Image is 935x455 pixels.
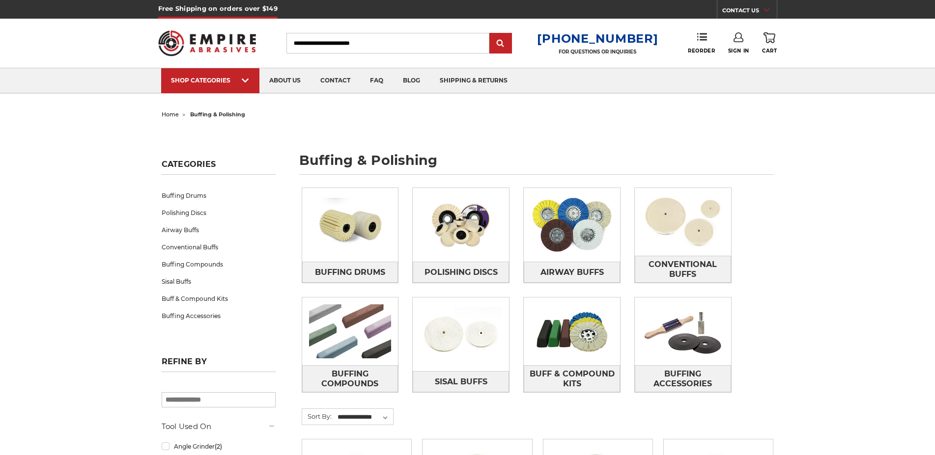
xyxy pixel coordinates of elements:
[762,32,777,54] a: Cart
[171,77,250,84] div: SHOP CATEGORIES
[635,188,731,256] img: Conventional Buffs
[162,438,276,455] a: Angle Grinder
[635,256,731,283] span: Conventional Buffs
[413,191,509,259] img: Polishing Discs
[360,68,393,93] a: faq
[393,68,430,93] a: blog
[162,256,276,273] a: Buffing Compounds
[299,154,774,175] h1: buffing & polishing
[190,111,245,118] span: buffing & polishing
[524,365,620,392] a: Buff & Compound Kits
[302,262,398,283] a: Buffing Drums
[413,371,509,392] a: Sisal Buffs
[158,24,256,62] img: Empire Abrasives
[722,5,777,19] a: CONTACT US
[302,365,398,392] a: Buffing Compounds
[259,68,311,93] a: about us
[303,366,398,392] span: Buffing Compounds
[162,273,276,290] a: Sisal Buffs
[524,366,620,392] span: Buff & Compound Kits
[635,256,731,283] a: Conventional Buffs
[430,68,517,93] a: shipping & returns
[302,409,332,424] label: Sort By:
[302,191,398,259] img: Buffing Drums
[524,262,620,283] a: Airway Buffs
[688,48,715,54] span: Reorder
[311,68,360,93] a: contact
[162,307,276,324] a: Buffing Accessories
[635,297,731,365] img: Buffing Accessories
[315,264,385,281] span: Buffing Drums
[524,191,620,259] img: Airway Buffs
[413,262,509,283] a: Polishing Discs
[162,221,276,239] a: Airway Buffs
[524,297,620,365] img: Buff & Compound Kits
[336,410,393,425] select: Sort By:
[162,421,276,432] h5: Tool Used On
[162,239,276,256] a: Conventional Buffs
[728,48,749,54] span: Sign In
[162,187,276,204] a: Buffing Drums
[635,365,731,392] a: Buffing Accessories
[540,264,604,281] span: Airway Buffs
[162,290,276,307] a: Buff & Compound Kits
[688,32,715,54] a: Reorder
[537,49,658,55] p: FOR QUESTIONS OR INQUIRIES
[162,357,276,372] h5: Refine by
[413,300,509,368] img: Sisal Buffs
[762,48,777,54] span: Cart
[302,297,398,365] img: Buffing Compounds
[162,204,276,221] a: Polishing Discs
[162,160,276,175] h5: Categories
[537,31,658,46] a: [PHONE_NUMBER]
[435,374,487,390] span: Sisal Buffs
[425,264,498,281] span: Polishing Discs
[215,443,222,450] span: (2)
[635,366,731,392] span: Buffing Accessories
[491,34,510,54] input: Submit
[162,111,179,118] a: home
